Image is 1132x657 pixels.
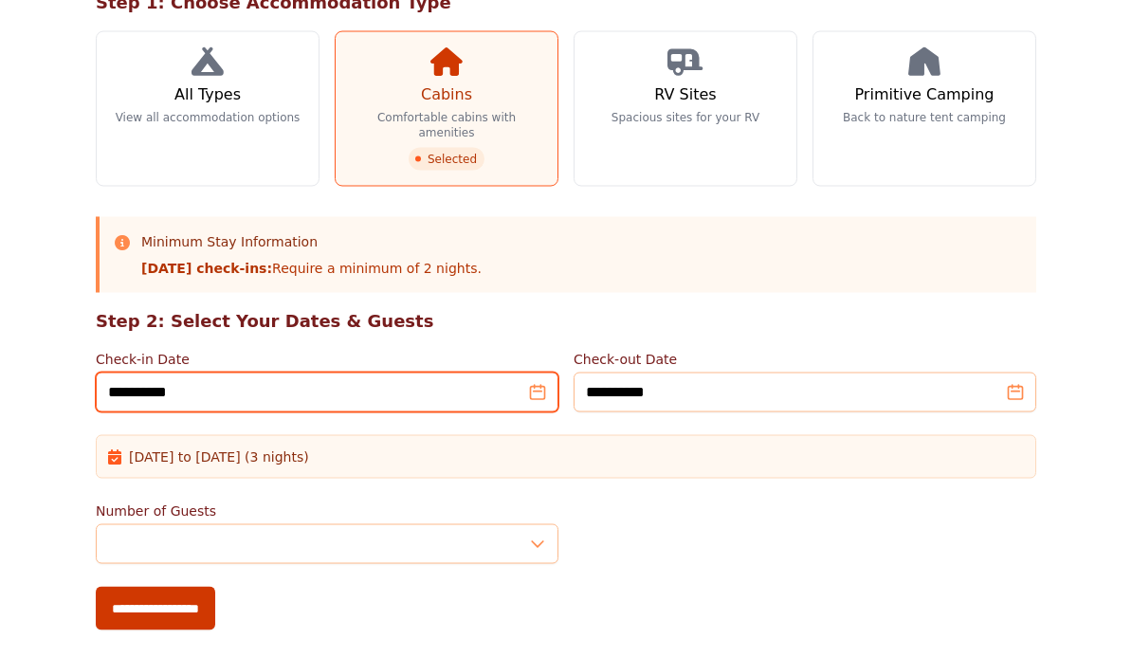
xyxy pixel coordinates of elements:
[116,110,301,125] p: View all accommodation options
[141,259,482,278] p: Require a minimum of 2 nights.
[96,350,558,369] label: Check-in Date
[855,83,995,106] h3: Primitive Camping
[96,308,1036,335] h2: Step 2: Select Your Dates & Guests
[409,148,484,171] span: Selected
[351,110,542,140] p: Comfortable cabins with amenities
[812,31,1036,187] a: Primitive Camping Back to nature tent camping
[574,31,797,187] a: RV Sites Spacious sites for your RV
[335,31,558,187] a: Cabins Comfortable cabins with amenities Selected
[654,83,716,106] h3: RV Sites
[141,232,482,251] h3: Minimum Stay Information
[421,83,472,106] h3: Cabins
[96,502,558,520] label: Number of Guests
[141,261,272,276] strong: [DATE] check-ins:
[612,110,759,125] p: Spacious sites for your RV
[574,350,1036,369] label: Check-out Date
[96,31,320,187] a: All Types View all accommodation options
[129,447,309,466] span: [DATE] to [DATE] (3 nights)
[174,83,241,106] h3: All Types
[843,110,1006,125] p: Back to nature tent camping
